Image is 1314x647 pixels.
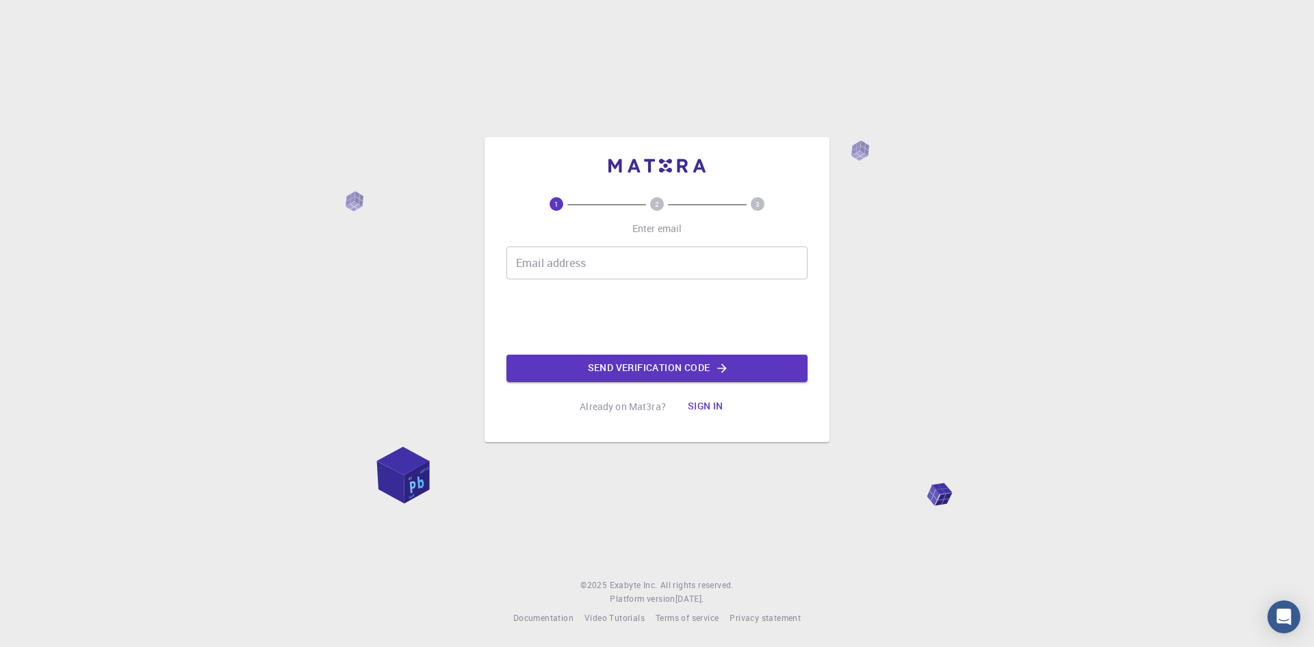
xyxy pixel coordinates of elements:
[553,290,761,344] iframe: reCAPTCHA
[580,579,609,592] span: © 2025
[660,579,734,592] span: All rights reserved.
[584,612,645,623] span: Video Tutorials
[677,393,734,420] button: Sign in
[675,593,704,604] span: [DATE] .
[580,400,666,414] p: Already on Mat3ra?
[1267,600,1300,633] div: Open Intercom Messenger
[655,199,659,209] text: 2
[730,612,801,623] span: Privacy statement
[675,592,704,606] a: [DATE].
[730,611,801,625] a: Privacy statement
[610,592,675,606] span: Platform version
[513,611,574,625] a: Documentation
[656,612,719,623] span: Terms of service
[632,222,682,236] p: Enter email
[656,611,719,625] a: Terms of service
[610,579,658,592] a: Exabyte Inc.
[756,199,760,209] text: 3
[584,611,645,625] a: Video Tutorials
[506,355,808,382] button: Send verification code
[610,579,658,590] span: Exabyte Inc.
[554,199,558,209] text: 1
[513,612,574,623] span: Documentation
